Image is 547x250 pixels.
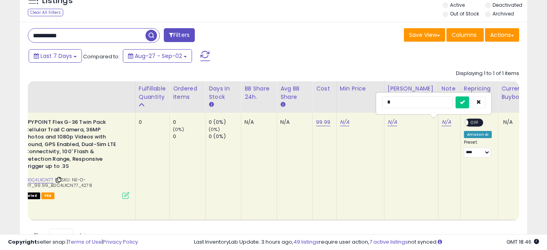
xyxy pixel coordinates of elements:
[503,118,513,126] span: N/A
[506,238,539,246] span: 2025-09-10 18:46 GMT
[442,118,451,126] a: N/A
[369,238,408,246] a: 7 active listings
[493,10,514,17] label: Archived
[173,85,202,101] div: Ordered Items
[493,2,522,8] label: Deactivated
[209,101,213,108] small: Days In Stock.
[26,177,54,183] a: B0C4LXCN77
[139,119,163,126] div: 0
[209,126,220,133] small: (0%)
[446,28,484,42] button: Columns
[25,119,121,172] b: SPYPOINT Flex G-36 Twin Pack Cellular Trail Camera, 36MP Photos and 1080p Videos with Sound, GPS ...
[194,238,539,246] div: Last InventoryLab Update: 3 hours ago, require user action, not synced.
[41,192,55,199] span: FBA
[388,85,435,93] div: [PERSON_NAME]
[173,126,184,133] small: (0%)
[209,119,241,126] div: 0 (0%)
[139,85,166,101] div: Fulfillable Quantity
[280,119,306,126] div: N/A
[316,118,330,126] a: 99.99
[34,231,91,239] span: Show: entries
[388,118,397,126] a: N/A
[209,85,238,101] div: Days In Stock
[442,85,457,93] div: Note
[450,2,465,8] label: Active
[293,238,319,246] a: 49 listings
[28,9,63,16] div: Clear All Filters
[83,53,120,60] span: Compared to:
[8,238,138,246] div: seller snap | |
[173,119,205,126] div: 0
[29,49,82,63] button: Last 7 Days
[103,238,138,246] a: Privacy Policy
[244,85,273,101] div: BB Share 24h.
[280,101,285,108] small: Avg BB Share.
[173,133,205,140] div: 0
[123,49,192,63] button: Aug-27 - Sep-02
[68,238,102,246] a: Terms of Use
[464,131,492,138] div: Amazon AI
[10,192,40,199] span: All listings that are unavailable for purchase on Amazon for any reason other than out-of-stock
[340,85,381,93] div: Min Price
[452,31,477,39] span: Columns
[340,118,349,126] a: N/A
[10,177,92,188] span: | SKU: NE-O-ACADEMY_99.99_B0C4LXCN77_4278
[164,28,195,42] button: Filters
[209,133,241,140] div: 0 (0%)
[316,85,333,93] div: Cost
[8,238,37,246] strong: Copyright
[404,28,445,42] button: Save View
[501,85,542,101] div: Current Buybox Price
[8,85,132,93] div: Title
[41,52,72,60] span: Last 7 Days
[244,119,271,126] div: N/A
[485,28,519,42] button: Actions
[468,119,481,126] span: OFF
[456,70,519,77] div: Displaying 1 to 1 of 1 items
[280,85,309,101] div: Avg BB Share
[464,85,495,93] div: Repricing
[450,10,479,17] label: Out of Stock
[464,140,492,157] div: Preset:
[135,52,182,60] span: Aug-27 - Sep-02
